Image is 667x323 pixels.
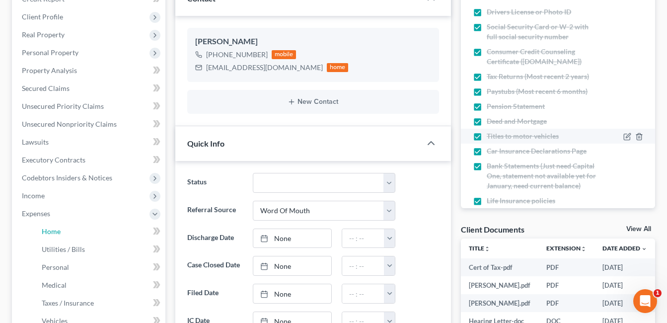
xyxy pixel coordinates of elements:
[538,276,594,294] td: PDF
[42,245,85,253] span: Utilities / Bills
[487,161,598,191] span: Bank Statements (Just need Capital One, statement not available yet for January, need current bal...
[487,196,555,206] span: Life Insurance policies
[22,209,50,218] span: Expenses
[461,276,538,294] td: [PERSON_NAME].pdf
[654,289,662,297] span: 1
[487,86,588,96] span: Paystubs (Most recent 6 months)
[461,258,538,276] td: Cert of Tax-pdf
[461,294,538,312] td: [PERSON_NAME].pdf
[195,98,431,106] button: New Contact
[633,289,657,313] iframe: Intercom live chat
[22,30,65,39] span: Real Property
[22,120,117,128] span: Unsecured Nonpriority Claims
[22,191,45,200] span: Income
[22,156,85,164] span: Executory Contracts
[182,256,248,276] label: Case Closed Date
[342,256,384,275] input: -- : --
[34,276,165,294] a: Medical
[602,244,647,252] a: Date Added expand_more
[469,244,490,252] a: Titleunfold_more
[581,246,587,252] i: unfold_more
[34,294,165,312] a: Taxes / Insurance
[34,241,165,258] a: Utilities / Bills
[42,263,69,271] span: Personal
[626,226,651,233] a: View All
[42,281,67,289] span: Medical
[487,116,547,126] span: Deed and Mortgage
[42,227,61,236] span: Home
[14,62,165,80] a: Property Analysis
[461,224,524,235] div: Client Documents
[487,101,545,111] span: Pension Statement
[342,284,384,303] input: -- : --
[22,138,49,146] span: Lawsuits
[594,258,655,276] td: [DATE]
[22,48,78,57] span: Personal Property
[182,284,248,304] label: Filed Date
[187,139,224,148] span: Quick Info
[487,47,598,67] span: Consumer Credit Counseling Certificate ([DOMAIN_NAME])
[253,229,331,248] a: None
[182,201,248,221] label: Referral Source
[14,133,165,151] a: Lawsuits
[206,63,323,73] div: [EMAIL_ADDRESS][DOMAIN_NAME]
[484,246,490,252] i: unfold_more
[206,50,268,60] div: [PHONE_NUMBER]
[22,84,70,92] span: Secured Claims
[182,173,248,193] label: Status
[14,80,165,97] a: Secured Claims
[487,7,571,17] span: Drivers License or Photo ID
[546,244,587,252] a: Extensionunfold_more
[42,299,94,307] span: Taxes / Insurance
[487,22,598,42] span: Social Security Card or W-2 with full social security number
[14,97,165,115] a: Unsecured Priority Claims
[14,151,165,169] a: Executory Contracts
[34,258,165,276] a: Personal
[272,50,296,59] div: mobile
[34,223,165,241] a: Home
[253,256,331,275] a: None
[594,276,655,294] td: [DATE]
[22,66,77,75] span: Property Analysis
[327,63,349,72] div: home
[487,131,559,141] span: Titles to motor vehicles
[538,258,594,276] td: PDF
[22,173,112,182] span: Codebtors Insiders & Notices
[22,12,63,21] span: Client Profile
[182,229,248,248] label: Discharge Date
[594,294,655,312] td: [DATE]
[195,36,431,48] div: [PERSON_NAME]
[14,115,165,133] a: Unsecured Nonpriority Claims
[641,246,647,252] i: expand_more
[342,229,384,248] input: -- : --
[538,294,594,312] td: PDF
[22,102,104,110] span: Unsecured Priority Claims
[487,146,587,156] span: Car Insurance Declarations Page
[253,284,331,303] a: None
[487,72,589,81] span: Tax Returns (Most recent 2 years)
